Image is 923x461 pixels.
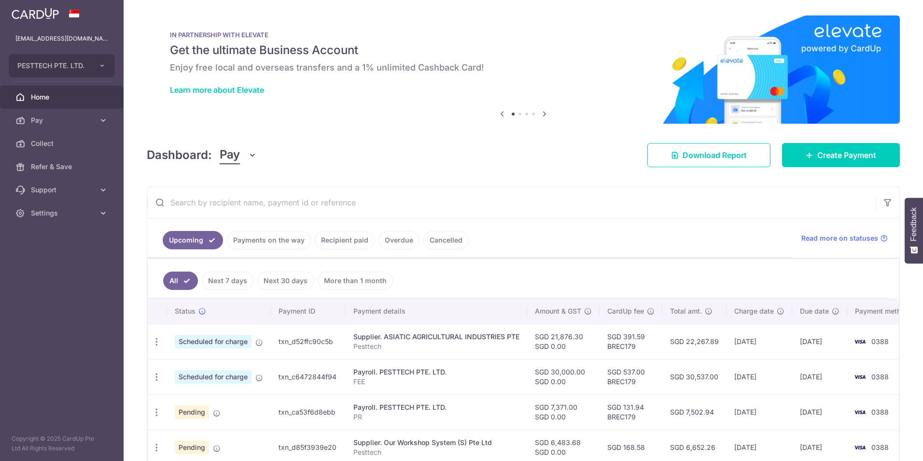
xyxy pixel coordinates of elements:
a: Cancelled [423,231,469,249]
div: Supplier. ASIATIC AGRICULTURAL INDUSTRIES PTE [353,332,519,342]
button: Feedback - Show survey [905,198,923,263]
td: [DATE] [727,359,792,394]
td: [DATE] [727,324,792,359]
a: Download Report [647,143,770,167]
a: Read more on statuses [801,233,888,243]
p: [EMAIL_ADDRESS][DOMAIN_NAME] [15,34,108,43]
span: Amount & GST [535,306,581,316]
td: SGD 21,876.30 SGD 0.00 [527,324,600,359]
span: Status [175,306,196,316]
td: SGD 537.00 BREC179 [600,359,662,394]
span: Pay [220,146,240,164]
button: Pay [220,146,257,164]
a: Recipient paid [315,231,375,249]
img: Bank Card [850,442,869,453]
span: Pending [175,405,209,419]
td: SGD 30,000.00 SGD 0.00 [527,359,600,394]
a: Next 30 days [257,272,314,290]
h4: Dashboard: [147,146,212,164]
span: Support [31,185,95,195]
p: Pesttech [353,342,519,351]
h5: Get the ultimate Business Account [170,43,877,58]
span: PESTTECH PTE. LTD. [17,61,89,71]
span: 0388 [871,408,889,416]
div: Payroll. PESTTECH PTE. LTD. [353,367,519,377]
span: Home [31,92,95,102]
button: PESTTECH PTE. LTD. [9,54,115,77]
a: Upcoming [163,231,223,249]
span: Scheduled for charge [175,335,252,348]
span: Pending [175,441,209,454]
th: Payment ID [271,299,346,324]
div: Payroll. PESTTECH PTE. LTD. [353,403,519,412]
td: SGD 22,267.89 [662,324,727,359]
a: More than 1 month [318,272,393,290]
p: PR [353,412,519,422]
td: [DATE] [792,324,847,359]
td: SGD 391.59 BREC179 [600,324,662,359]
span: CardUp fee [607,306,644,316]
span: Read more on statuses [801,233,878,243]
h6: Enjoy free local and overseas transfers and a 1% unlimited Cashback Card! [170,62,877,73]
a: All [163,272,198,290]
span: Refer & Save [31,162,95,172]
th: Payment method [847,299,921,324]
span: Total amt. [670,306,702,316]
td: SGD 7,502.94 [662,394,727,430]
img: Bank Card [850,406,869,418]
a: Next 7 days [202,272,253,290]
span: 0388 [871,337,889,346]
td: txn_c6472844f94 [271,359,346,394]
a: Payments on the way [227,231,311,249]
img: Renovation banner [147,15,900,124]
img: Bank Card [850,336,869,347]
td: [DATE] [792,359,847,394]
td: [DATE] [792,394,847,430]
input: Search by recipient name, payment id or reference [147,187,876,218]
span: Create Payment [817,149,876,161]
span: 0388 [871,373,889,381]
a: Learn more about Elevate [170,85,264,95]
span: 0388 [871,443,889,451]
span: Scheduled for charge [175,370,252,384]
p: Pesttech [353,447,519,457]
div: Supplier. Our Workshop System (S) Pte Ltd [353,438,519,447]
span: Charge date [734,306,774,316]
span: Settings [31,208,95,218]
p: IN PARTNERSHIP WITH ELEVATE [170,31,877,39]
span: Feedback [909,207,918,241]
td: SGD 131.94 BREC179 [600,394,662,430]
td: SGD 7,371.00 SGD 0.00 [527,394,600,430]
th: Payment details [346,299,527,324]
a: Create Payment [782,143,900,167]
p: FEE [353,377,519,387]
span: Pay [31,115,95,125]
img: Bank Card [850,371,869,383]
td: txn_d52ffc90c5b [271,324,346,359]
span: Due date [800,306,829,316]
td: [DATE] [727,394,792,430]
a: Overdue [378,231,420,249]
td: SGD 30,537.00 [662,359,727,394]
span: Download Report [683,149,747,161]
img: CardUp [12,8,59,19]
span: Collect [31,139,95,148]
td: txn_ca53f6d8ebb [271,394,346,430]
